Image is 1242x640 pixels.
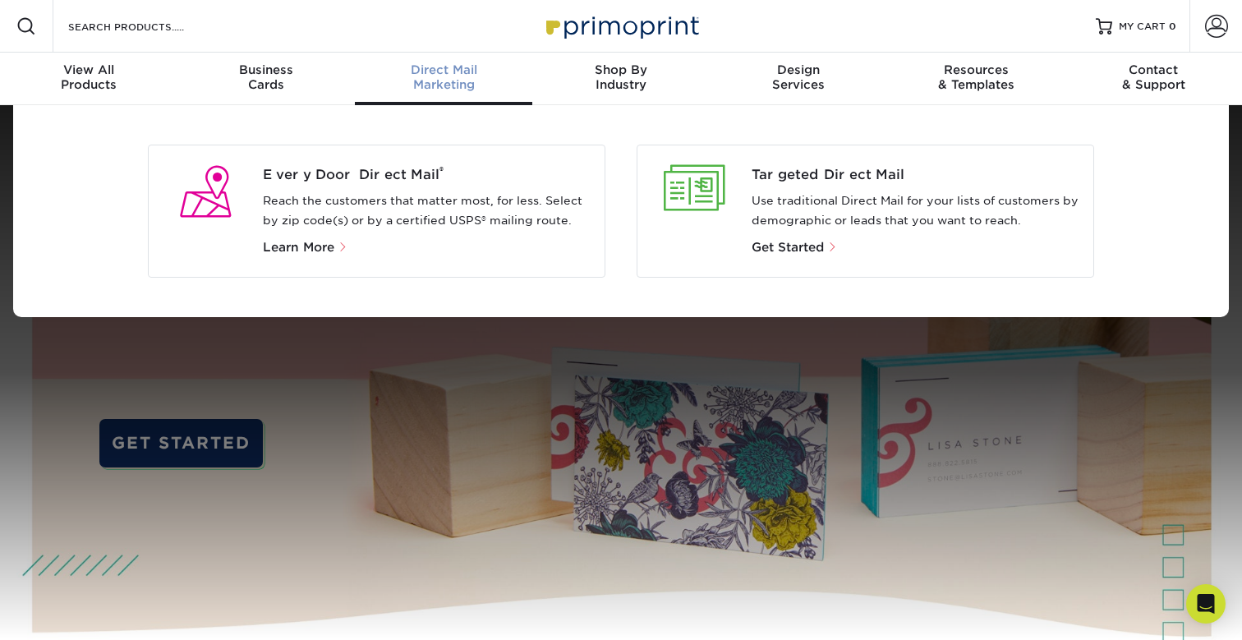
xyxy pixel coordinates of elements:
[355,62,532,77] span: Direct Mail
[532,62,710,92] div: Industry
[67,16,227,36] input: SEARCH PRODUCTS.....
[710,62,887,77] span: Design
[752,240,824,255] span: Get Started
[355,53,532,105] a: Direct MailMarketing
[710,53,887,105] a: DesignServices
[1065,62,1242,77] span: Contact
[177,62,355,92] div: Cards
[263,165,592,185] a: Every Door Direct Mail®
[710,62,887,92] div: Services
[532,53,710,105] a: Shop ByIndustry
[752,165,1081,185] a: Targeted Direct Mail
[1169,21,1176,32] span: 0
[355,62,532,92] div: Marketing
[263,165,592,185] span: Every Door Direct Mail
[887,62,1065,77] span: Resources
[1119,20,1166,34] span: MY CART
[887,53,1065,105] a: Resources& Templates
[1186,584,1226,624] div: Open Intercom Messenger
[263,191,592,231] p: Reach the customers that matter most, for less. Select by zip code(s) or by a certified USPS® mai...
[177,53,355,105] a: BusinessCards
[539,8,703,44] img: Primoprint
[1065,62,1242,92] div: & Support
[263,240,334,255] span: Learn More
[752,191,1081,231] p: Use traditional Direct Mail for your lists of customers by demographic or leads that you want to ...
[1065,53,1242,105] a: Contact& Support
[177,62,355,77] span: Business
[887,62,1065,92] div: & Templates
[263,242,355,254] a: Learn More
[439,164,444,177] sup: ®
[532,62,710,77] span: Shop By
[752,242,838,254] a: Get Started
